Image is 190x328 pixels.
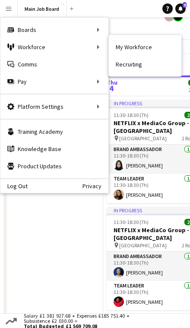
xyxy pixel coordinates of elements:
a: Recruiting [109,56,181,73]
button: Main Job Board [18,0,66,17]
a: Knowledge Base [0,140,108,158]
a: Comms [0,56,108,73]
a: My Workforce [109,38,181,56]
a: Product Updates [0,158,108,175]
a: Privacy [82,183,108,189]
a: Training Academy [0,123,108,140]
span: 11:30-18:30 (7h) [114,219,149,225]
span: 9 [183,2,187,8]
div: Boards [0,21,108,38]
span: Thu [107,79,117,86]
div: Workforce [0,38,108,56]
a: Log Out [0,183,28,189]
a: 9 [175,3,186,14]
div: Platform Settings [0,98,108,115]
span: [GEOGRAPHIC_DATA] [119,135,167,142]
span: 4 [105,83,117,93]
span: 11:30-18:30 (7h) [114,112,149,118]
span: [GEOGRAPHIC_DATA] [119,242,167,249]
div: Pay [0,73,108,90]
